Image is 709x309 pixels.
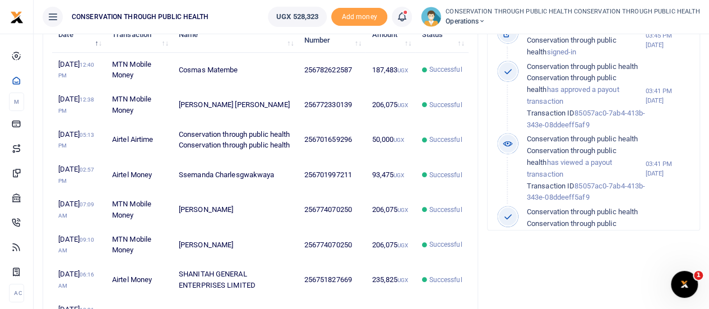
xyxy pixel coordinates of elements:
p: has approved a payout transaction 58619549-1812-4f4b-3441-08ddeeff5af9 [527,206,646,276]
td: 256701659296 [298,122,365,157]
small: 03:45 PM [DATE] [645,31,691,50]
span: Operations [446,16,700,26]
small: CONSERVATION THROUGH PUBLIC HEALTH CONSERVATION THROUGH PUBLIC HEALTH [446,7,700,17]
td: [DATE] [52,122,106,157]
small: 12:38 PM [58,96,94,114]
th: Amount: activate to sort column ascending [365,17,415,52]
td: Ssemanda Charlesgwakwaya [173,158,298,192]
span: Conservation through public health Conservation through public health [527,135,638,167]
td: [DATE] [52,192,106,227]
span: CONSERVATION THROUGH PUBLIC HEALTH [67,12,213,22]
small: UGX [393,172,404,178]
td: 187,483 [365,53,415,87]
td: 206,075 [365,228,415,262]
td: [PERSON_NAME] [173,228,298,262]
span: Transaction ID [527,182,574,190]
img: profile-user [421,7,441,27]
small: 03:41 PM [DATE] [645,159,691,178]
img: logo-small [10,11,24,24]
span: 1 [694,271,703,280]
td: MTN Mobile Money [106,53,173,87]
td: [PERSON_NAME] [PERSON_NAME] [173,87,298,122]
th: Account Number: activate to sort column ascending [298,17,365,52]
td: [DATE] [52,228,106,262]
span: Conservation through public health Conservation through public health [527,207,638,239]
a: Add money [331,12,387,20]
td: 206,075 [365,192,415,227]
span: Add money [331,8,387,26]
a: profile-user CONSERVATION THROUGH PUBLIC HEALTH CONSERVATION THROUGH PUBLIC HEALTH Operations [421,7,700,27]
td: [DATE] [52,53,106,87]
span: UGX 528,323 [276,11,318,22]
a: UGX 528,323 [268,7,327,27]
span: Successful [429,275,462,285]
td: [PERSON_NAME] [173,192,298,227]
span: Successful [429,135,462,145]
td: [DATE] [52,87,106,122]
td: Conservation through public health Conservation through public health [173,122,298,157]
td: 256772330139 [298,87,365,122]
li: M [9,93,24,111]
span: Transaction ID [527,109,574,117]
td: 256751827669 [298,262,365,297]
td: 93,475 [365,158,415,192]
li: Wallet ballance [263,7,331,27]
small: 06:16 AM [58,271,94,289]
small: 07:09 AM [58,201,94,219]
td: MTN Mobile Money [106,228,173,262]
td: 256774070250 [298,192,365,227]
p: has viewed a payout transaction 85057ac0-7ab4-413b-343e-08ddeeff5af9 [527,133,646,204]
small: 02:57 PM [58,167,94,184]
th: Date: activate to sort column descending [52,17,106,52]
td: 50,000 [365,122,415,157]
small: UGX [397,207,408,213]
th: Status: activate to sort column ascending [415,17,469,52]
td: 256701997211 [298,158,365,192]
p: has approved a payout transaction 85057ac0-7ab4-413b-343e-08ddeeff5af9 [527,61,646,131]
span: Successful [429,239,462,250]
small: UGX [397,102,408,108]
td: 256774070250 [298,228,365,262]
small: 03:41 PM [DATE] [645,86,691,105]
td: Cosmas Matembe [173,53,298,87]
td: Airtel Money [106,262,173,297]
td: [DATE] [52,262,106,297]
small: UGX [397,277,408,283]
td: MTN Mobile Money [106,192,173,227]
td: MTN Mobile Money [106,87,173,122]
small: UGX [393,137,404,143]
span: Conservation through public health Conservation through public health [527,24,638,56]
th: Transaction: activate to sort column ascending [106,17,173,52]
small: UGX [397,242,408,248]
li: Ac [9,284,24,302]
span: Successful [429,170,462,180]
td: 206,075 [365,87,415,122]
p: signed-in [527,23,646,58]
small: UGX [397,67,408,73]
td: Airtel Airtime [106,122,173,157]
span: Successful [429,64,462,75]
a: logo-small logo-large logo-large [10,12,24,21]
span: Conservation through public health Conservation through public health [527,62,638,94]
td: Airtel Money [106,158,173,192]
li: Toup your wallet [331,8,387,26]
td: [DATE] [52,158,106,192]
span: Successful [429,100,462,110]
td: SHANITAH GENERAL ENTERPRISES LIMITED [173,262,298,297]
iframe: Intercom live chat [671,271,698,298]
span: Successful [429,205,462,215]
th: Name: activate to sort column ascending [173,17,298,52]
td: 256782622587 [298,53,365,87]
td: 235,825 [365,262,415,297]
